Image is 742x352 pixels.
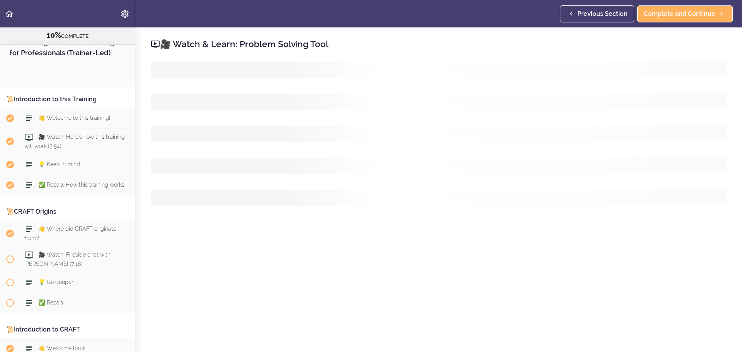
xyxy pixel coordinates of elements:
span: 👋 Where did CRAFT originate from? [24,226,116,241]
span: 10% [46,31,61,40]
span: 👋 Welcome to this training! [38,115,110,121]
svg: Back to course curriculum [5,9,14,19]
span: Complete and Continue [644,9,715,19]
span: ✅ Recap [38,299,63,306]
svg: Settings Menu [120,9,129,19]
a: Complete and Continue [637,5,733,22]
svg: Loading [151,62,727,206]
span: 🎥 Watch: Here's how this training will work (7:54) [24,134,125,149]
a: Previous Section [560,5,634,22]
span: 💡 Go deeper [38,279,73,285]
div: COMPLETE [10,31,125,41]
span: Previous Section [577,9,628,19]
span: 👋 Welcome back! [38,345,87,351]
span: 🎥 Watch: Fireside chat with [PERSON_NAME] (7:16) [24,252,111,267]
span: 💡 Keep in mind [38,161,80,167]
h2: 🎥 Watch & Learn: Problem Solving Tool [151,37,727,51]
span: ✅ Recap: How this training works [38,182,124,188]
